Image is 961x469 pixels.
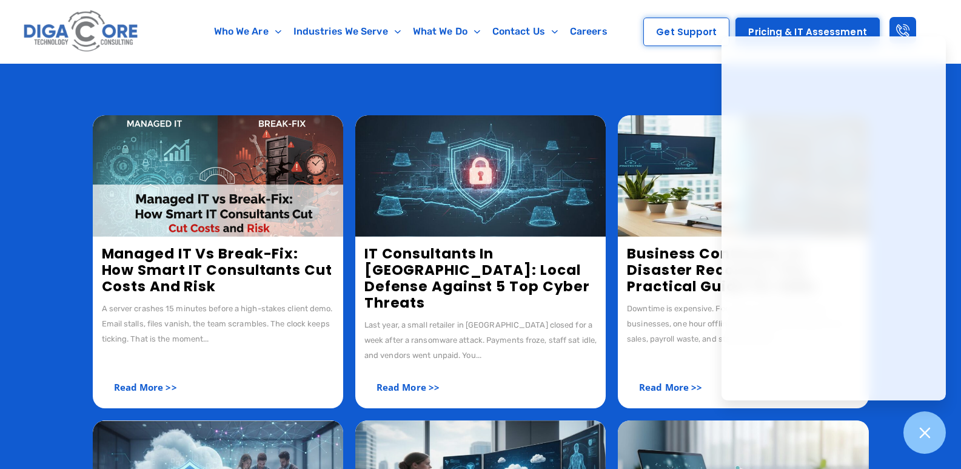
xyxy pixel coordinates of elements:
nav: Menu [192,18,629,46]
a: Managed IT vs Break-Fix: How Smart IT Consultants Cut Costs and Risk [102,244,332,296]
a: Careers [564,18,614,46]
a: Pricing & IT Assessment [735,18,879,46]
div: A server crashes 15 minutes before a high-stakes client demo. Email stalls, files vanish, the tea... [102,301,334,346]
div: Last year, a small retailer in [GEOGRAPHIC_DATA] closed for a week after a ransomware attack. Pay... [364,317,597,363]
a: What We Do [407,18,486,46]
a: Read More >> [364,375,452,399]
a: Industries We Serve [287,18,407,46]
a: Read More >> [102,375,189,399]
a: Business Continuity vs Disaster Recovery: The Practical Guide for SMBs [627,244,817,296]
img: Digacore logo 1 [21,6,142,57]
a: Who We Are [208,18,287,46]
a: Read More >> [627,375,714,399]
a: Contact Us [486,18,564,46]
div: Downtime is expensive. For many small and mid-sized businesses, one hour offline can cost around ... [627,301,859,346]
img: Business Continuity Vs. Disaster Recovery [618,115,868,237]
a: Get Support [643,18,729,46]
img: IT Consultants in NJ [355,115,606,237]
img: Managed IT vs Break-Fix [93,115,343,237]
span: Pricing & IT Assessment [748,27,866,36]
span: Get Support [656,27,717,36]
iframe: Chatgenie Messenger [722,36,946,400]
a: IT Consultants in [GEOGRAPHIC_DATA]: Local Defense Against 5 Top Cyber Threats [364,244,590,312]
